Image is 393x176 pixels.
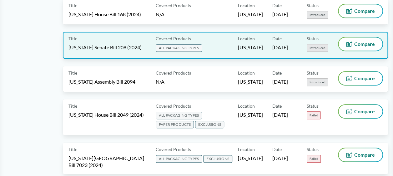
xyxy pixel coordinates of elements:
[68,78,135,85] span: [US_STATE] Assembly Bill 2094
[272,111,288,118] span: [DATE]
[354,76,375,81] span: Compare
[238,70,255,76] span: Location
[238,11,263,18] span: [US_STATE]
[307,2,319,9] span: Status
[68,146,77,153] span: Title
[238,44,263,51] span: [US_STATE]
[339,72,382,85] button: Compare
[354,8,375,13] span: Compare
[156,112,202,119] span: ALL PACKAGING TYPES
[339,148,382,161] button: Compare
[354,152,375,157] span: Compare
[307,111,321,119] span: Failed
[307,155,321,163] span: Failed
[156,155,202,163] span: ALL PACKAGING TYPES
[156,44,202,52] span: ALL PACKAGING TYPES
[307,78,328,86] span: Introduced
[68,70,77,76] span: Title
[238,103,255,109] span: Location
[272,78,288,85] span: [DATE]
[156,11,164,17] span: N/A
[307,70,319,76] span: Status
[68,2,77,9] span: Title
[272,2,282,9] span: Date
[307,35,319,42] span: Status
[354,109,375,114] span: Compare
[68,111,144,118] span: [US_STATE] House Bill 2049 (2024)
[68,155,148,169] span: [US_STATE][GEOGRAPHIC_DATA] Bill 7023 (2024)
[307,146,319,153] span: Status
[339,37,382,51] button: Compare
[272,146,282,153] span: Date
[203,155,232,163] span: EXCLUSIONS
[195,121,224,128] span: EXCLUSIONS
[238,111,263,118] span: [US_STATE]
[238,146,255,153] span: Location
[272,44,288,51] span: [DATE]
[238,78,263,85] span: [US_STATE]
[339,4,382,17] button: Compare
[339,105,382,118] button: Compare
[68,11,141,18] span: [US_STATE] House Bill 168 (2024)
[354,42,375,46] span: Compare
[272,11,288,18] span: [DATE]
[272,70,282,76] span: Date
[156,121,194,128] span: PAPER PRODUCTS
[156,70,191,76] span: Covered Products
[272,155,288,162] span: [DATE]
[238,155,263,162] span: [US_STATE]
[307,103,319,109] span: Status
[307,11,328,19] span: Introduced
[156,103,191,109] span: Covered Products
[68,35,77,42] span: Title
[307,44,328,52] span: Introduced
[156,79,164,85] span: N/A
[68,103,77,109] span: Title
[238,35,255,42] span: Location
[272,103,282,109] span: Date
[238,2,255,9] span: Location
[68,44,142,51] span: [US_STATE] Senate Bill 208 (2024)
[156,35,191,42] span: Covered Products
[272,35,282,42] span: Date
[156,2,191,9] span: Covered Products
[156,146,191,153] span: Covered Products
